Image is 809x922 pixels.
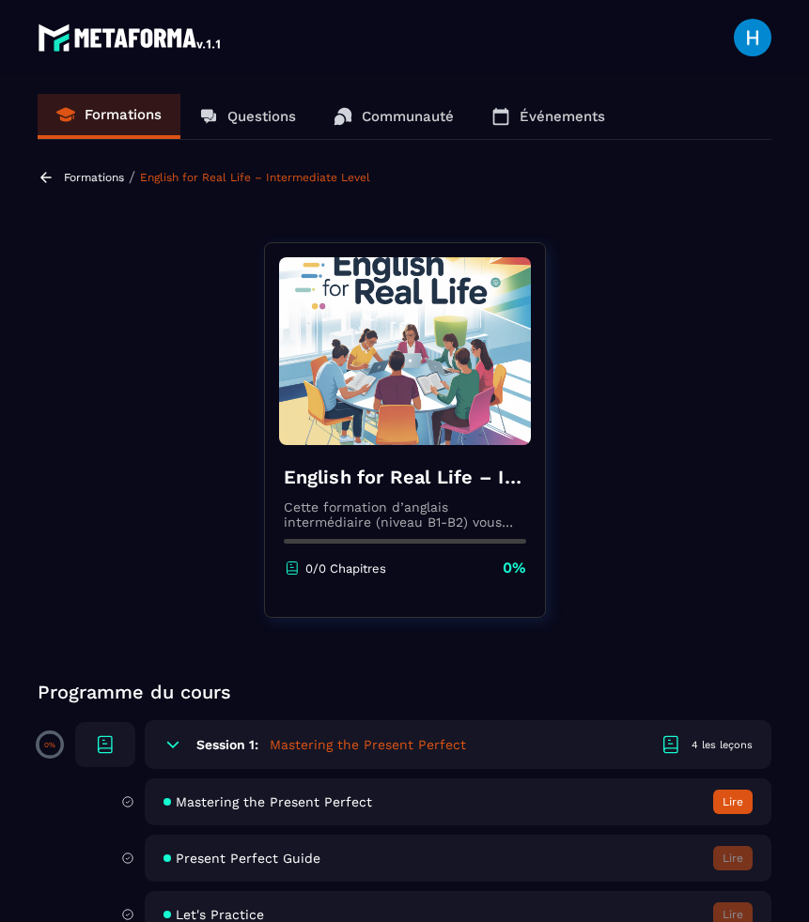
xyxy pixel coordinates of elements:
[196,737,258,752] h6: Session 1:
[44,741,55,749] p: 0%
[176,794,372,809] span: Mastering the Present Perfect
[129,168,135,186] span: /
[85,106,162,123] p: Formations
[692,738,753,752] div: 4 les leçons
[227,108,296,125] p: Questions
[176,907,264,922] span: Let's Practice
[180,94,315,139] a: Questions
[503,558,526,578] p: 0%
[64,171,124,184] a: Formations
[38,679,771,705] p: Programme du cours
[305,561,386,576] p: 0/0 Chapitres
[176,851,320,866] span: Present Perfect Guide
[38,19,224,56] img: logo
[362,108,454,125] p: Communauté
[713,846,753,870] button: Lire
[315,94,473,139] a: Communauté
[279,257,531,445] img: banner
[270,735,466,754] h5: Mastering the Present Perfect
[140,171,370,184] a: English for Real Life – Intermediate Level
[713,790,753,814] button: Lire
[38,94,180,139] a: Formations
[473,94,624,139] a: Événements
[284,464,526,490] h4: English for Real Life – Intermediate Level
[284,499,526,530] p: Cette formation d’anglais intermédiaire (niveau B1-B2) vous aidera à renforcer votre grammaire, e...
[520,108,605,125] p: Événements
